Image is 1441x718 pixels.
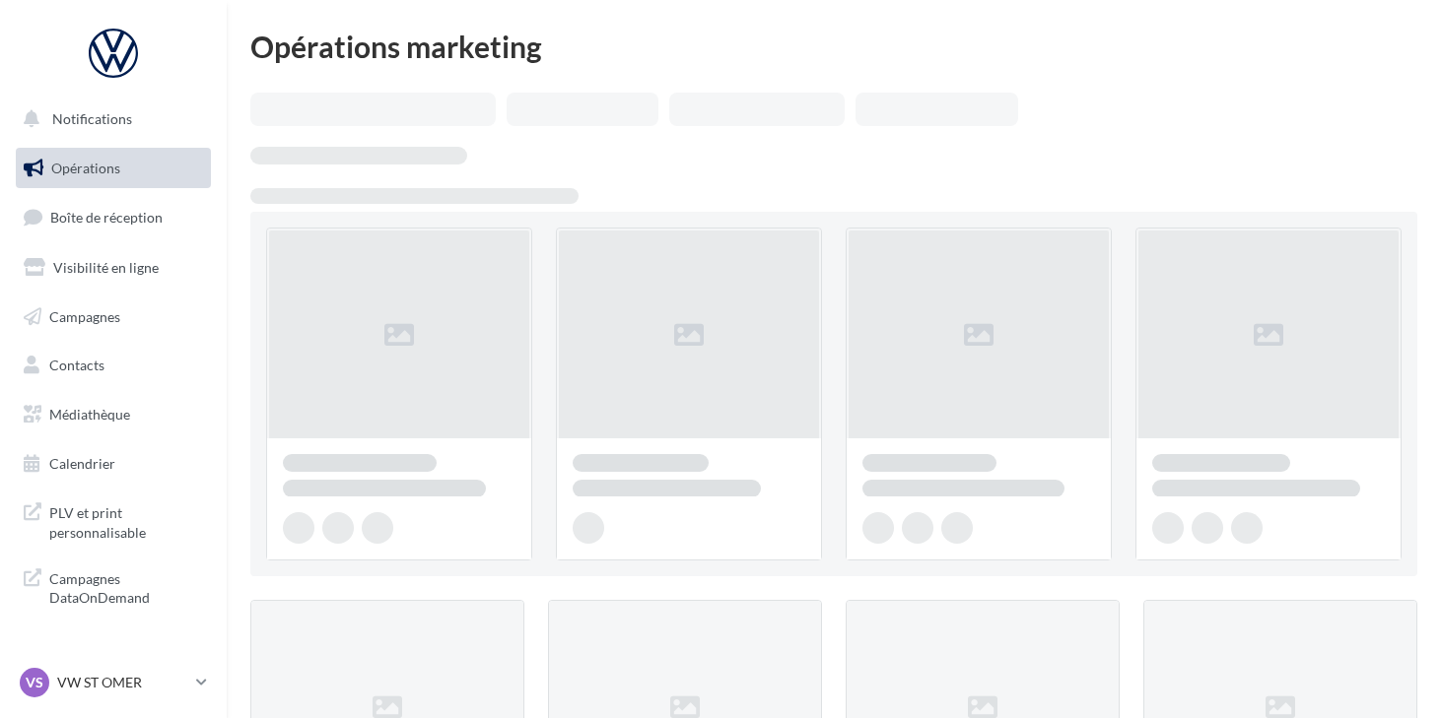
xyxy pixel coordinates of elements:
span: Campagnes [49,307,120,324]
span: Médiathèque [49,406,130,423]
a: Calendrier [12,443,215,485]
span: VS [26,673,43,692]
div: Opérations marketing [250,32,1417,61]
a: Campagnes [12,296,215,338]
span: Calendrier [49,455,115,472]
span: Contacts [49,357,104,373]
span: Boîte de réception [50,209,163,226]
a: Contacts [12,345,215,386]
a: Opérations [12,148,215,189]
a: Médiathèque [12,394,215,435]
a: Visibilité en ligne [12,247,215,289]
a: PLV et print personnalisable [12,491,215,550]
span: Campagnes DataOnDemand [49,565,203,608]
a: VS VW ST OMER [16,664,211,701]
button: Notifications [12,98,207,140]
p: VW ST OMER [57,673,188,692]
span: Notifications [52,110,132,127]
span: PLV et print personnalisable [49,499,203,542]
span: Visibilité en ligne [53,259,159,276]
a: Campagnes DataOnDemand [12,557,215,616]
a: Boîte de réception [12,196,215,238]
span: Opérations [51,160,120,176]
